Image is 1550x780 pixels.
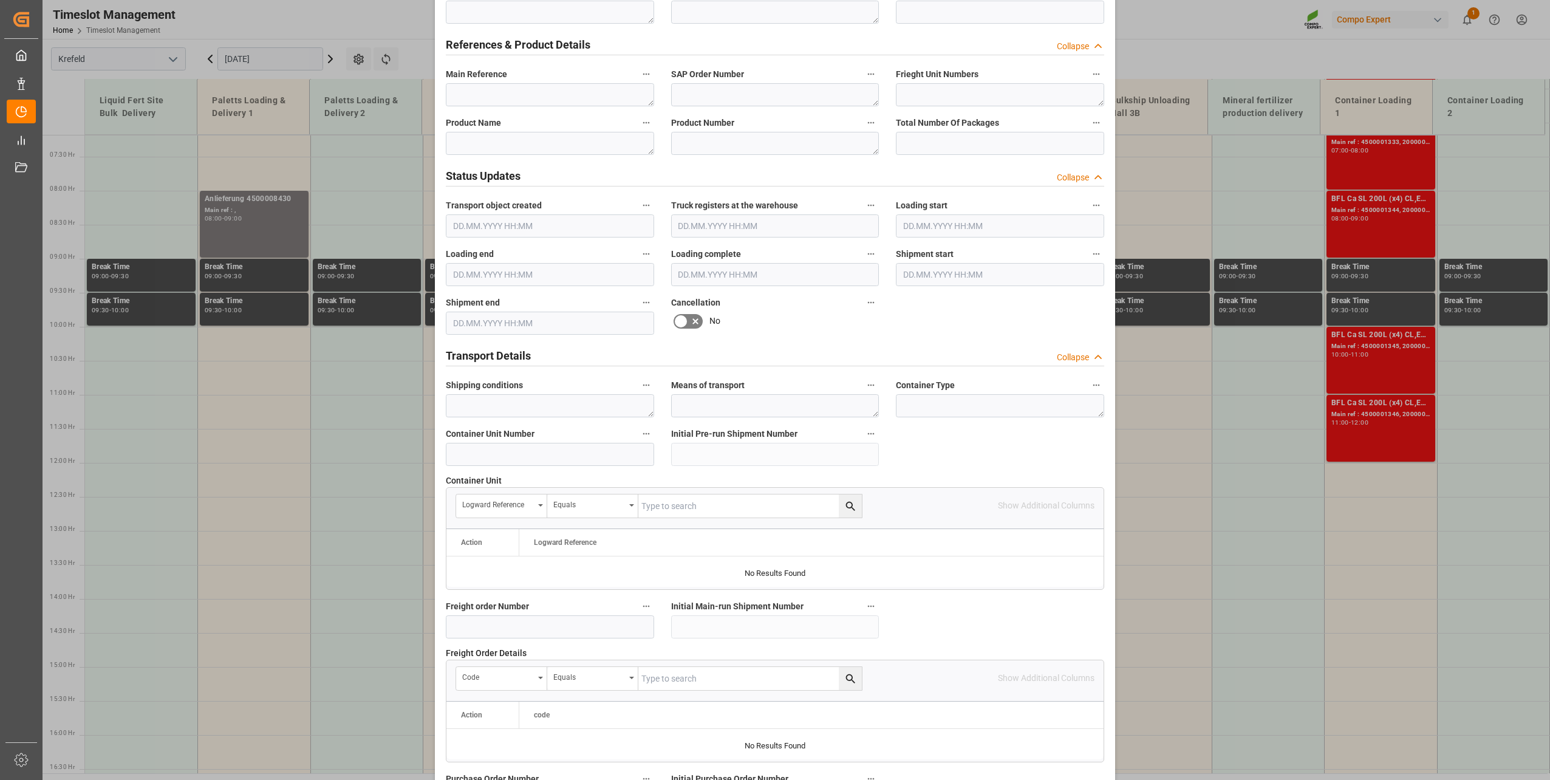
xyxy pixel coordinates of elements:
button: Frieght Unit Numbers [1088,66,1104,82]
span: code [534,711,550,719]
span: Initial Pre-run Shipment Number [671,428,797,440]
span: Logward Reference [534,538,596,547]
span: Product Number [671,117,734,129]
button: Truck registers at the warehouse [863,197,879,213]
div: Action [461,711,482,719]
h2: References & Product Details [446,36,590,53]
button: Total Number Of Packages [1088,115,1104,131]
span: Loading start [896,199,947,212]
button: Initial Main-run Shipment Number [863,598,879,614]
button: Means of transport [863,377,879,393]
span: Initial Main-run Shipment Number [671,600,804,613]
span: Shipping conditions [446,379,523,392]
button: Shipment start [1088,246,1104,262]
div: Equals [553,496,625,510]
button: Loading start [1088,197,1104,213]
span: Main Reference [446,68,507,81]
h2: Transport Details [446,347,531,364]
div: code [462,669,534,683]
span: Total Number Of Packages [896,117,999,129]
div: Collapse [1057,351,1089,364]
button: open menu [456,494,547,518]
div: Action [461,538,482,547]
span: Freight Order Details [446,647,527,660]
span: Shipment end [446,296,500,309]
input: DD.MM.YYYY HH:MM [446,214,654,238]
button: Container Type [1088,377,1104,393]
input: DD.MM.YYYY HH:MM [446,312,654,335]
span: Means of transport [671,379,745,392]
h2: Status Updates [446,168,521,184]
input: DD.MM.YYYY HH:MM [896,263,1104,286]
span: Container Type [896,379,955,392]
button: open menu [456,667,547,690]
button: Container Unit Number [638,426,654,442]
button: Transport object created [638,197,654,213]
button: Product Number [863,115,879,131]
button: Shipment end [638,295,654,310]
span: Frieght Unit Numbers [896,68,978,81]
input: Type to search [638,494,862,518]
button: Freight order Number [638,598,654,614]
input: DD.MM.YYYY HH:MM [671,263,879,286]
input: DD.MM.YYYY HH:MM [896,214,1104,238]
input: DD.MM.YYYY HH:MM [671,214,879,238]
button: search button [839,494,862,518]
button: Initial Pre-run Shipment Number [863,426,879,442]
button: search button [839,667,862,690]
span: Product Name [446,117,501,129]
span: Cancellation [671,296,720,309]
button: Loading end [638,246,654,262]
button: SAP Order Number [863,66,879,82]
div: Collapse [1057,171,1089,184]
span: Container Unit [446,474,502,487]
div: Equals [553,669,625,683]
button: Main Reference [638,66,654,82]
input: Type to search [638,667,862,690]
span: SAP Order Number [671,68,744,81]
span: No [709,315,720,327]
span: Transport object created [446,199,542,212]
button: Product Name [638,115,654,131]
button: Shipping conditions [638,377,654,393]
button: open menu [547,667,638,690]
input: DD.MM.YYYY HH:MM [446,263,654,286]
span: Loading complete [671,248,741,261]
span: Truck registers at the warehouse [671,199,798,212]
span: Freight order Number [446,600,529,613]
div: Collapse [1057,40,1089,53]
span: Container Unit Number [446,428,534,440]
span: Loading end [446,248,494,261]
span: Shipment start [896,248,954,261]
button: Loading complete [863,246,879,262]
div: Logward Reference [462,496,534,510]
button: open menu [547,494,638,518]
button: Cancellation [863,295,879,310]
